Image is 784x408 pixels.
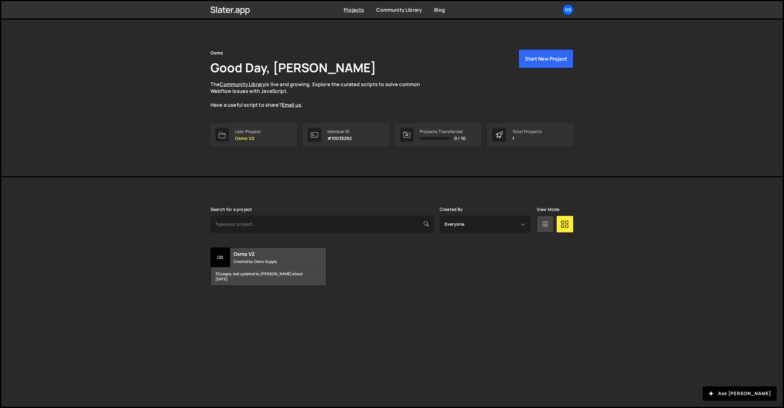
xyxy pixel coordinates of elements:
a: Os [562,4,574,15]
a: Community Library [376,6,422,13]
p: #10035292 [327,136,352,141]
p: Osmo V2 [235,136,261,141]
p: 1 [512,136,542,141]
div: Member ID [327,129,352,134]
a: Projects [344,6,364,13]
h1: Good Day, [PERSON_NAME] [210,59,376,76]
button: Start New Project [518,49,574,68]
span: 0 / 10 [454,136,466,141]
label: Created By [440,207,463,212]
button: Ask [PERSON_NAME] [703,386,777,401]
div: Total Projects [512,129,542,134]
h2: Osmo V2 [234,251,308,257]
a: Last Project Osmo V2 [210,123,297,147]
a: Community Library [220,81,265,88]
div: Last Project [235,129,261,134]
div: 32 pages, last updated by [PERSON_NAME] about [DATE] [211,267,326,286]
a: Blog [434,6,445,13]
small: Created by Osmo Supply [234,259,308,264]
div: Projects Transferred [420,129,466,134]
input: Type your project... [210,216,434,233]
label: View Mode [537,207,559,212]
label: Search for a project [210,207,252,212]
a: Email us [282,101,301,108]
div: Os [211,248,230,267]
div: Osmo [210,49,223,57]
a: Os Osmo V2 Created by Osmo Supply 32 pages, last updated by [PERSON_NAME] about [DATE] [210,248,326,286]
p: The is live and growing. Explore the curated scripts to solve common Webflow issues with JavaScri... [210,81,432,109]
